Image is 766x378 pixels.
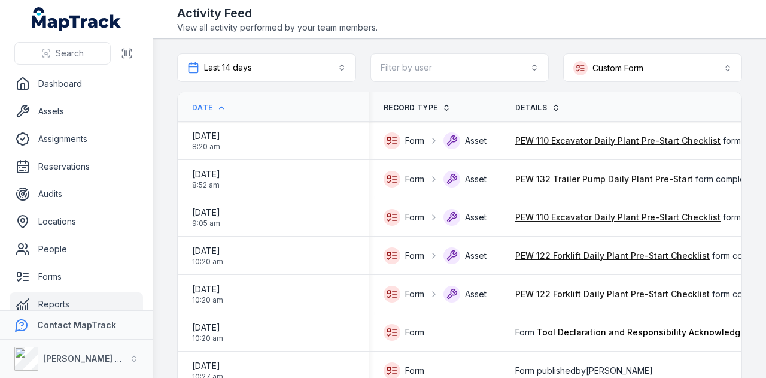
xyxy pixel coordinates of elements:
[192,180,220,190] span: 8:52 am
[515,365,653,377] span: Form published by [PERSON_NAME]
[405,211,424,223] span: Form
[515,173,693,185] a: PEW 132 Trailer Pump Daily Plant Pre-Start
[192,219,220,228] span: 9:05 am
[515,288,710,300] a: PEW 122 Forklift Daily Plant Pre-Start Checklist
[10,210,143,234] a: Locations
[405,135,424,147] span: Form
[384,103,451,113] a: Record Type
[515,250,710,262] a: PEW 122 Forklift Daily Plant Pre-Start Checklist
[10,182,143,206] a: Audits
[10,265,143,289] a: Forms
[384,103,437,113] span: Record Type
[192,130,220,142] span: [DATE]
[192,295,223,305] span: 10:20 am
[192,283,223,305] time: 05/09/2025, 10:20:28 am
[192,283,223,295] span: [DATE]
[370,53,549,82] button: Filter by user
[563,53,742,82] button: Custom Form
[515,135,721,147] a: PEW 110 Excavator Daily Plant Pre-Start Checklist
[177,5,378,22] h2: Activity Feed
[177,53,356,82] button: Last 14 days
[192,168,220,190] time: 05/09/2025, 8:52:45 am
[192,245,223,267] time: 05/09/2025, 10:20:06 am
[192,130,220,152] time: 05/09/2025, 8:20:32 am
[192,103,226,113] a: Date
[37,320,116,330] strong: Contact MapTrack
[10,72,143,96] a: Dashboard
[192,360,223,372] span: [DATE]
[10,155,143,179] a: Reservations
[465,211,487,223] span: Asset
[192,245,223,257] span: [DATE]
[10,237,143,261] a: People
[405,326,424,338] span: Form
[405,288,424,300] span: Form
[192,103,212,113] span: Date
[405,250,424,262] span: Form
[43,353,141,364] strong: [PERSON_NAME] Group
[465,135,487,147] span: Asset
[405,365,424,377] span: Form
[465,250,487,262] span: Asset
[192,334,223,343] span: 10:20 am
[192,322,223,343] time: 05/09/2025, 10:20:42 am
[192,207,220,219] span: [DATE]
[465,173,487,185] span: Asset
[192,257,223,267] span: 10:20 am
[515,103,547,113] span: Details
[515,103,560,113] a: Details
[515,211,721,223] a: PEW 110 Excavator Daily Plant Pre-Start Checklist
[192,142,220,152] span: 8:20 am
[192,322,223,334] span: [DATE]
[405,173,424,185] span: Form
[32,7,121,31] a: MapTrack
[177,22,378,34] span: View all activity performed by your team members.
[10,99,143,123] a: Assets
[192,168,220,180] span: [DATE]
[10,127,143,151] a: Assignments
[56,47,84,59] span: Search
[192,207,220,228] time: 05/09/2025, 9:05:03 am
[14,42,111,65] button: Search
[465,288,487,300] span: Asset
[10,292,143,316] a: Reports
